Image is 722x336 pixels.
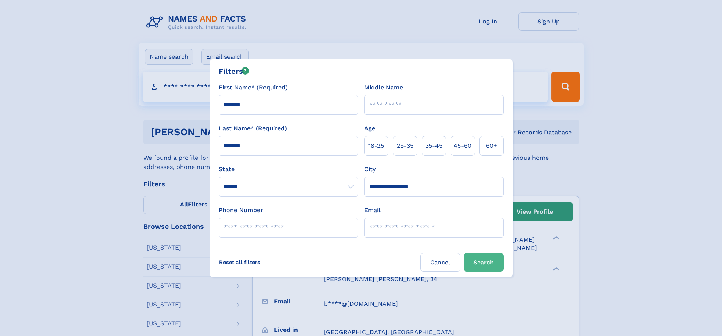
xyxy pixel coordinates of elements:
[464,253,504,272] button: Search
[219,83,288,92] label: First Name* (Required)
[486,141,497,150] span: 60+
[219,124,287,133] label: Last Name* (Required)
[364,165,376,174] label: City
[214,253,265,271] label: Reset all filters
[364,83,403,92] label: Middle Name
[425,141,442,150] span: 35‑45
[219,66,249,77] div: Filters
[420,253,460,272] label: Cancel
[454,141,471,150] span: 45‑60
[364,206,381,215] label: Email
[397,141,413,150] span: 25‑35
[219,206,263,215] label: Phone Number
[368,141,384,150] span: 18‑25
[219,165,358,174] label: State
[364,124,375,133] label: Age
